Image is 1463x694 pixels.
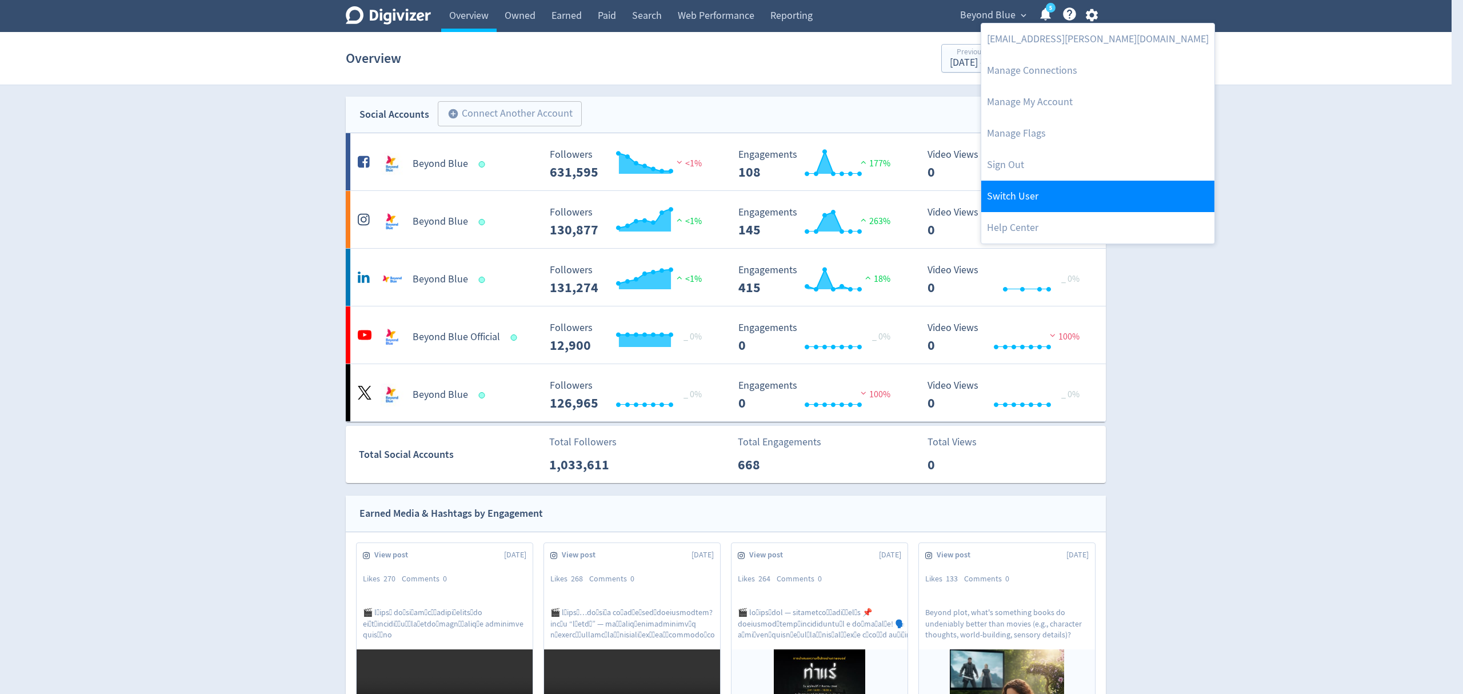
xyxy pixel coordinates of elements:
a: Switch User [981,181,1214,212]
a: Manage Connections [981,55,1214,86]
a: Help Center [981,212,1214,244]
a: Manage Flags [981,118,1214,149]
a: Manage My Account [981,86,1214,118]
a: Log out [981,149,1214,181]
a: [EMAIL_ADDRESS][PERSON_NAME][DOMAIN_NAME] [981,23,1214,55]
